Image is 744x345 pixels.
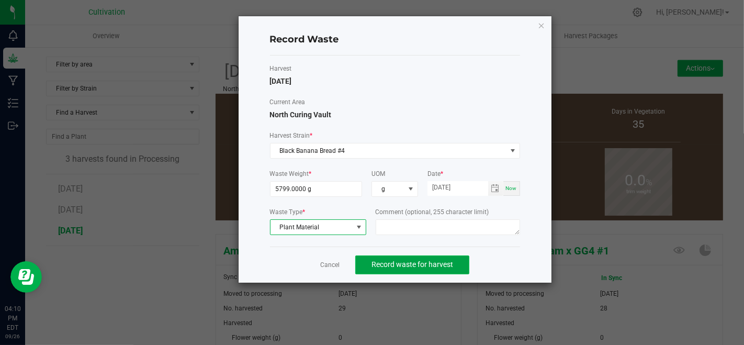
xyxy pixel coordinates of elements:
h4: Record Waste [270,33,520,47]
label: Current Area [270,97,520,107]
label: Harvest [270,64,520,73]
label: UOM [371,169,418,179]
span: Black Banana Bread #4 [270,143,506,158]
iframe: Resource center [10,261,42,293]
a: Cancel [320,261,340,270]
label: Waste Type [270,207,366,217]
span: [DATE] [270,77,292,85]
label: Comment (optional, 255 character limit) [376,207,520,217]
span: g [372,182,404,196]
label: Waste Weight [270,169,363,179]
span: Now [506,185,517,191]
button: Record waste for harvest [355,255,469,274]
span: Plant Material [270,220,353,235]
span: Record waste for harvest [371,260,453,269]
label: Date [427,169,520,179]
input: Date [427,181,488,194]
span: Toggle calendar [488,181,503,196]
label: Harvest Strain [270,131,520,140]
span: North Curing Vault [270,110,332,119]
